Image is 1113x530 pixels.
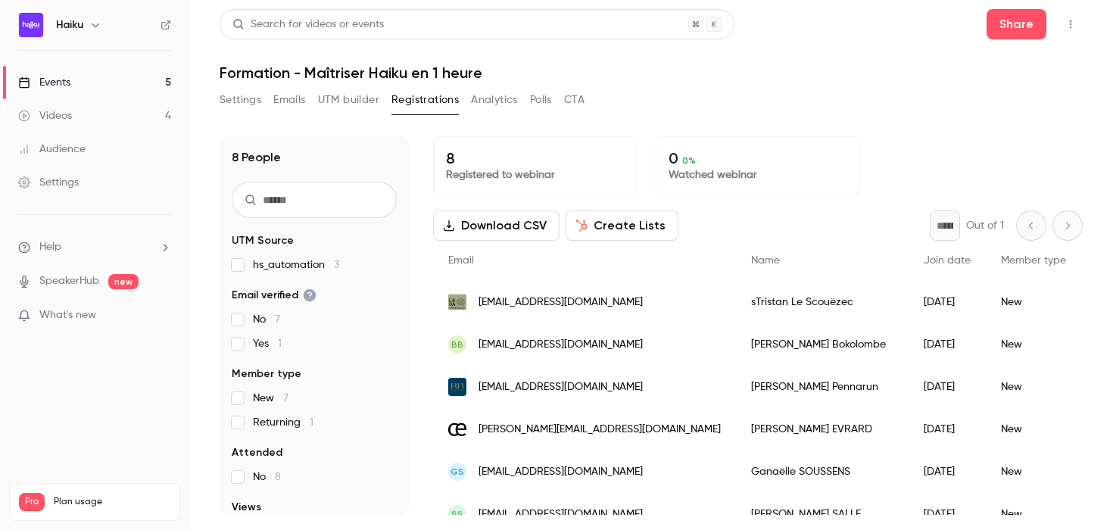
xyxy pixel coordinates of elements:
[310,417,313,428] span: 1
[566,210,678,241] button: Create Lists
[220,64,1083,82] h1: Formation - Maîtriser Haiku en 1 heure
[153,309,171,323] iframe: Noticeable Trigger
[18,239,171,255] li: help-dropdown-opener
[18,142,86,157] div: Audience
[39,273,99,289] a: SpeakerHub
[19,13,43,37] img: Haiku
[564,88,585,112] button: CTA
[253,312,280,327] span: No
[986,366,1081,408] div: New
[451,507,463,521] span: SS
[275,314,280,325] span: 7
[682,155,696,166] span: 0 %
[108,274,139,289] span: new
[220,88,261,112] button: Settings
[448,293,466,311] img: l80a.fr
[736,408,909,450] div: [PERSON_NAME] EVRARD
[232,500,261,515] span: Views
[479,379,643,395] span: [EMAIL_ADDRESS][DOMAIN_NAME]
[451,338,463,351] span: BB
[39,307,96,323] span: What's new
[479,507,643,522] span: [EMAIL_ADDRESS][DOMAIN_NAME]
[253,336,282,351] span: Yes
[18,75,70,90] div: Events
[232,445,282,460] span: Attended
[278,338,282,349] span: 1
[986,450,1081,493] div: New
[669,149,847,167] p: 0
[479,422,721,438] span: [PERSON_NAME][EMAIL_ADDRESS][DOMAIN_NAME]
[736,323,909,366] div: [PERSON_NAME] Bokolombe
[19,493,45,511] span: Pro
[736,450,909,493] div: Ganaëlle SOUSSENS
[479,295,643,310] span: [EMAIL_ADDRESS][DOMAIN_NAME]
[334,260,339,270] span: 3
[924,255,971,266] span: Join date
[1001,255,1066,266] span: Member type
[479,337,643,353] span: [EMAIL_ADDRESS][DOMAIN_NAME]
[450,465,464,479] span: GS
[987,9,1046,39] button: Share
[273,88,305,112] button: Emails
[446,167,625,182] p: Registered to webinar
[479,464,643,480] span: [EMAIL_ADDRESS][DOMAIN_NAME]
[446,149,625,167] p: 8
[448,378,466,396] img: iria-avocat.fr
[669,167,847,182] p: Watched webinar
[232,233,294,248] span: UTM Source
[909,408,986,450] div: [DATE]
[232,288,316,303] span: Email verified
[751,255,780,266] span: Name
[736,366,909,408] div: [PERSON_NAME] Pennarun
[986,281,1081,323] div: New
[986,408,1081,450] div: New
[471,88,518,112] button: Analytics
[253,257,339,273] span: hs_automation
[986,323,1081,366] div: New
[253,469,281,485] span: No
[283,393,288,404] span: 7
[391,88,459,112] button: Registrations
[253,415,313,430] span: Returning
[232,148,281,167] h1: 8 People
[736,281,909,323] div: sTristan Le Scouëzec
[318,88,379,112] button: UTM builder
[909,323,986,366] div: [DATE]
[530,88,552,112] button: Polls
[56,17,83,33] h6: Haiku
[54,496,170,508] span: Plan usage
[909,281,986,323] div: [DATE]
[433,210,560,241] button: Download CSV
[232,366,301,382] span: Member type
[18,175,79,190] div: Settings
[966,218,1004,233] p: Out of 1
[253,391,288,406] span: New
[448,255,474,266] span: Email
[275,472,281,482] span: 8
[909,366,986,408] div: [DATE]
[18,108,72,123] div: Videos
[232,17,384,33] div: Search for videos or events
[39,239,61,255] span: Help
[909,450,986,493] div: [DATE]
[448,420,466,438] img: cabinetevrard.com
